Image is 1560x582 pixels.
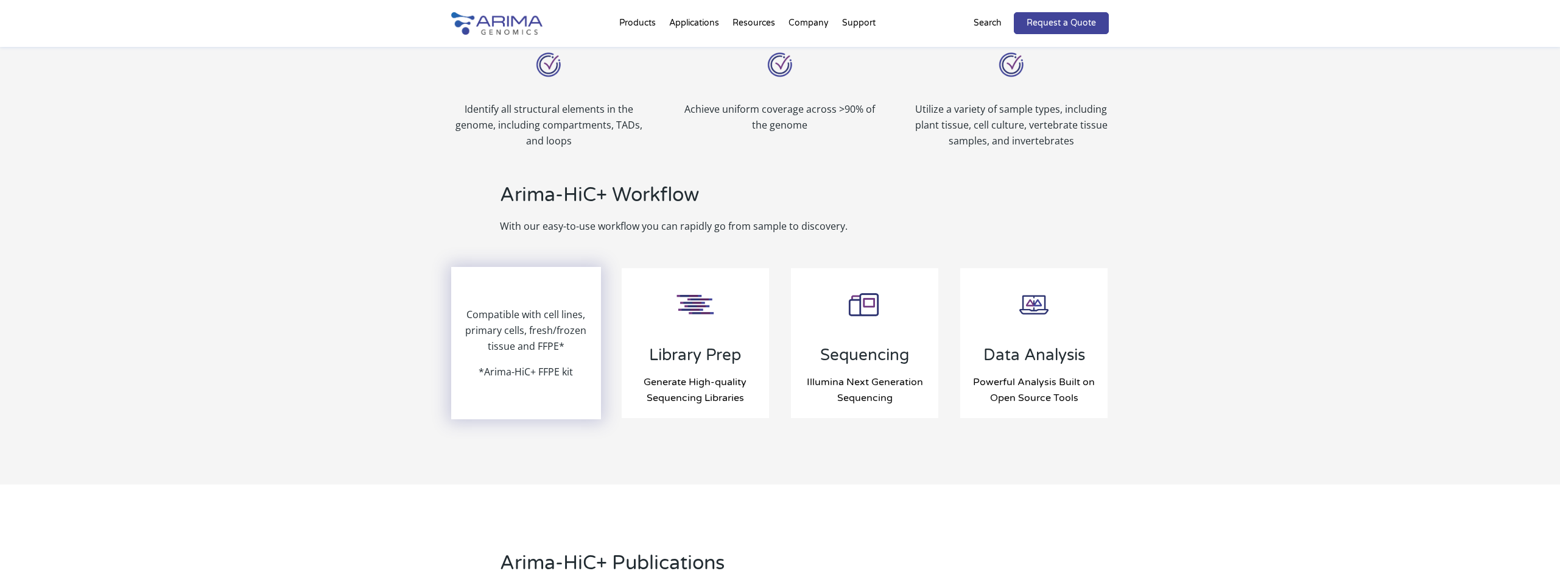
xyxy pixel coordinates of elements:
span: What is your area of interest? [267,151,373,161]
p: Identify all structural elements in the genome, including compartments, TADs, and loops [451,101,646,149]
span: State [267,101,286,112]
img: Data-Analysis-Step_Icon_Arima-Genomics.png [1010,280,1058,329]
h4: Illumina Next Generation Sequencing [803,374,926,406]
img: Sequencing-Step_Icon_Arima-Genomics.png [840,280,889,329]
h3: Data Analysis [972,346,1095,374]
span: Capture Hi-C [14,185,60,196]
span: Gene Regulation [281,185,340,196]
p: Compatible with cell lines, primary cells, fresh/frozen tissue and FFPE* [452,307,600,364]
input: Structural Variant Discovery [270,233,278,241]
input: Genome Assembly [270,170,278,178]
input: Hi-C for FFPE [3,218,11,225]
img: Library-Prep-Step_Icon_Arima-Genomics.png [671,280,720,329]
span: Hi-C [14,169,29,180]
h4: Powerful Analysis Built on Open Source Tools [972,374,1095,406]
input: High Coverage Hi-C [3,202,11,210]
p: With our easy-to-use workflow you can rapidly go from sample to discovery. [500,218,935,234]
span: Arima Bioinformatics Platform [14,264,123,275]
h4: Generate High-quality Sequencing Libraries [634,374,757,406]
h3: Library Prep [634,346,757,374]
input: Human Health [270,218,278,225]
span: Single-Cell Methyl-3C [14,233,90,244]
a: Request a Quote [1014,12,1109,34]
span: Epigenetics [281,201,321,212]
input: Gene Regulation [270,186,278,194]
span: Other [281,249,302,260]
input: Single-Cell Methyl-3C [3,233,11,241]
input: Other [270,249,278,257]
span: Hi-C for FFPE [14,217,61,228]
span: Library Prep [14,249,58,260]
span: Genome Assembly [281,169,348,180]
h3: Sequencing [803,346,926,374]
h2: Arima-HiC+ Workflow [500,182,935,218]
p: Search [974,15,1002,31]
p: Utilize a variety of sample types, including plant tissue, cell culture, vertebrate tissue sample... [914,101,1109,149]
input: Other [3,281,11,289]
span: Human Health [281,217,334,228]
img: User Friendly_Icon_Arima Genomics [530,46,567,83]
p: *Arima-HiC+ FFPE kit [479,364,573,380]
span: Structural Variant Discovery [281,233,382,244]
img: Arima-Genomics-logo [451,12,543,35]
img: User Friendly_Icon_Arima Genomics [762,46,798,83]
input: Epigenetics [270,202,278,210]
img: User Friendly_Icon_Arima Genomics [993,46,1030,83]
span: High Coverage Hi-C [14,201,84,212]
input: Capture Hi-C [3,186,11,194]
input: Hi-C [3,170,11,178]
input: Library Prep [3,249,11,257]
input: Arima Bioinformatics Platform [3,265,11,273]
span: Last name [267,1,304,12]
span: Other [14,280,35,291]
p: Achieve uniform coverage across >90% of the genome [683,101,877,133]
